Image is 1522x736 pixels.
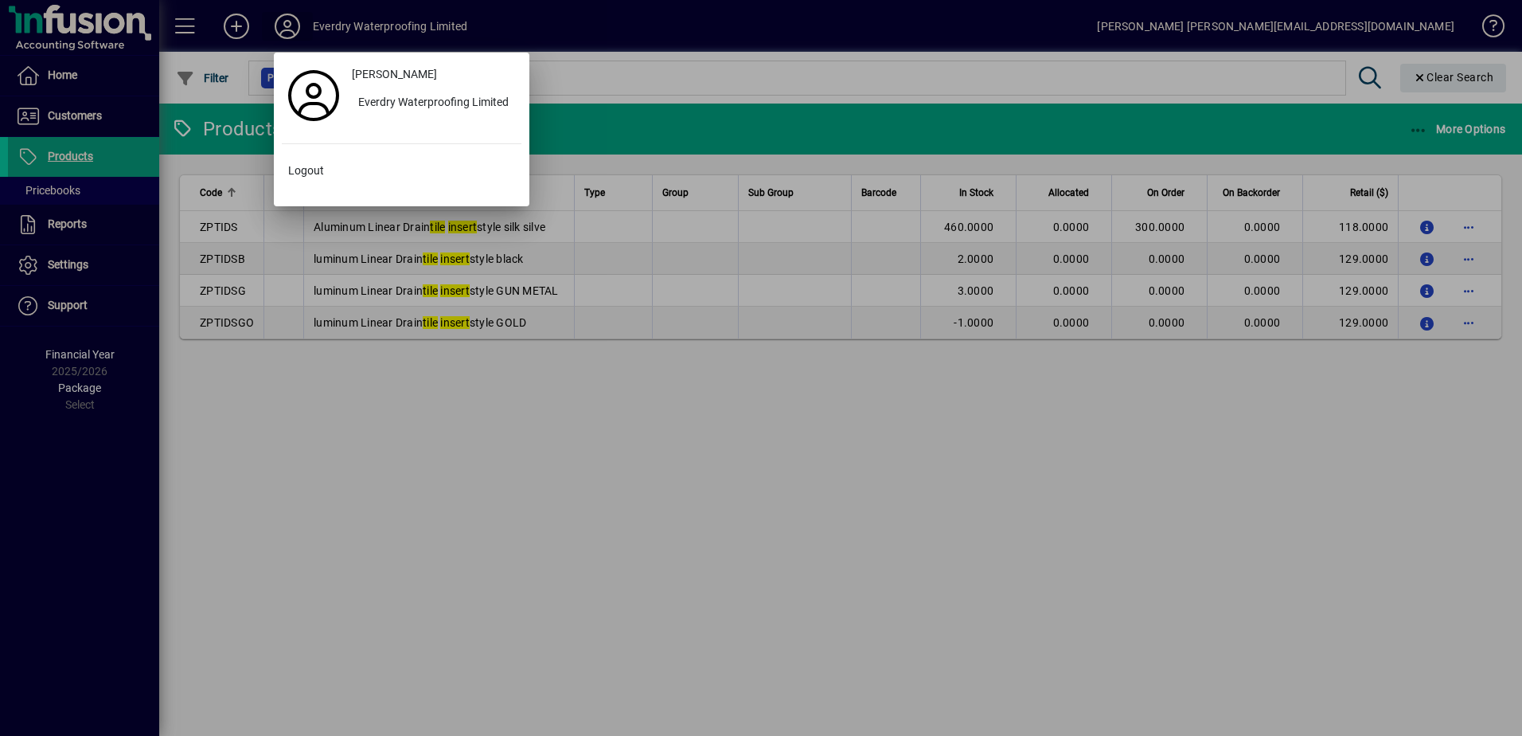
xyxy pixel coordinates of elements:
span: [PERSON_NAME] [352,66,437,83]
button: Everdry Waterproofing Limited [345,89,521,118]
span: Logout [288,162,324,179]
a: Profile [282,81,345,110]
a: [PERSON_NAME] [345,61,521,89]
button: Logout [282,157,521,186]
